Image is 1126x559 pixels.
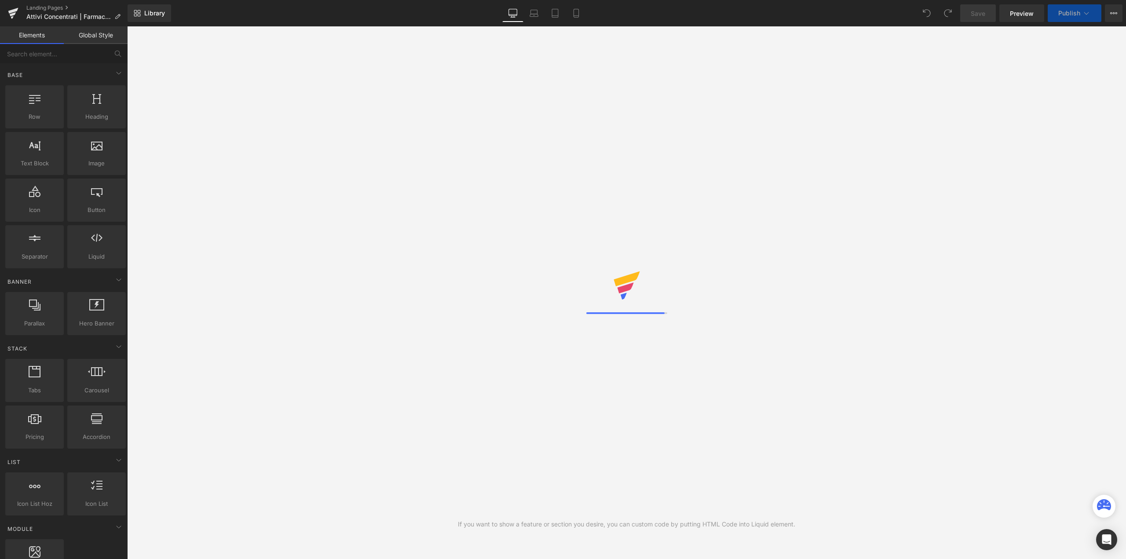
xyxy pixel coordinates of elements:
[545,4,566,22] a: Tablet
[1058,10,1080,17] span: Publish
[1096,529,1117,550] div: Open Intercom Messenger
[1105,4,1122,22] button: More
[1048,4,1101,22] button: Publish
[128,4,171,22] a: New Library
[7,458,22,466] span: List
[64,26,128,44] a: Global Style
[70,386,123,395] span: Carousel
[8,432,61,442] span: Pricing
[8,205,61,215] span: Icon
[523,4,545,22] a: Laptop
[502,4,523,22] a: Desktop
[8,499,61,508] span: Icon List Hoz
[918,4,936,22] button: Undo
[999,4,1044,22] a: Preview
[939,4,957,22] button: Redo
[70,159,123,168] span: Image
[8,386,61,395] span: Tabs
[7,278,33,286] span: Banner
[8,159,61,168] span: Text Block
[8,112,61,121] span: Row
[70,252,123,261] span: Liquid
[70,319,123,328] span: Hero Banner
[7,344,28,353] span: Stack
[8,252,61,261] span: Separator
[70,205,123,215] span: Button
[26,13,111,20] span: Attivi Concentrati | Farmacisti Preparatori
[70,112,123,121] span: Heading
[566,4,587,22] a: Mobile
[8,319,61,328] span: Parallax
[7,525,34,533] span: Module
[7,71,24,79] span: Base
[70,432,123,442] span: Accordion
[26,4,128,11] a: Landing Pages
[144,9,165,17] span: Library
[70,499,123,508] span: Icon List
[1010,9,1034,18] span: Preview
[458,519,795,529] div: If you want to show a feature or section you desire, you can custom code by putting HTML Code int...
[971,9,985,18] span: Save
